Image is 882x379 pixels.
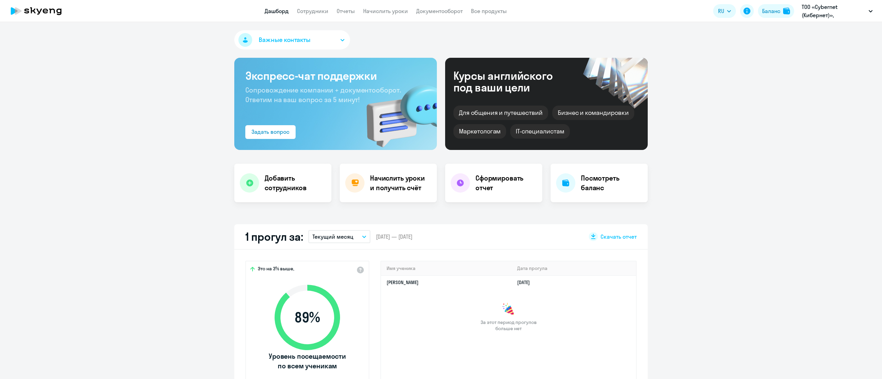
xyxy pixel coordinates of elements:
[718,7,724,15] span: RU
[265,8,289,14] a: Дашборд
[265,173,326,193] h4: Добавить сотрудников
[802,3,866,19] p: ТОО «Cybernet (Кибернет)», Предоплата ТОО «Cybernet ([GEOGRAPHIC_DATA])»
[475,173,537,193] h4: Сформировать отчет
[245,86,401,104] span: Сопровождение компании + документооборот. Ответим на ваш вопрос за 5 минут!
[758,4,794,18] button: Балансbalance
[258,266,294,274] span: Это на 3% выше,
[502,303,515,316] img: congrats
[297,8,328,14] a: Сотрудники
[762,7,780,15] div: Баланс
[245,230,303,243] h2: 1 прогул за:
[370,173,430,193] h4: Начислить уроки и получить счёт
[581,173,642,193] h4: Посмотреть баланс
[357,73,437,150] img: bg-img
[453,70,571,93] div: Курсы английского под ваши цели
[480,319,537,332] span: За этот период прогулов больше нет
[259,35,310,44] span: Важные контакты
[517,279,535,285] a: [DATE]
[245,69,426,83] h3: Экспресс-чат поддержки
[387,279,419,285] a: [PERSON_NAME]
[234,30,350,50] button: Важные контакты
[713,4,736,18] button: RU
[245,125,296,139] button: Задать вопрос
[337,8,355,14] a: Отчеты
[268,351,347,371] span: Уровень посещаемости по всем ученикам
[453,124,506,139] div: Маркетологам
[798,3,876,19] button: ТОО «Cybernet (Кибернет)», Предоплата ТОО «Cybernet ([GEOGRAPHIC_DATA])»
[376,233,412,240] span: [DATE] — [DATE]
[453,106,548,120] div: Для общения и путешествий
[308,230,370,243] button: Текущий месяц
[381,261,512,275] th: Имя ученика
[512,261,636,275] th: Дата прогула
[252,128,289,136] div: Задать вопрос
[416,8,463,14] a: Документооборот
[552,106,634,120] div: Бизнес и командировки
[783,8,790,14] img: balance
[601,233,637,240] span: Скачать отчет
[471,8,507,14] a: Все продукты
[268,309,347,326] span: 89 %
[312,232,353,241] p: Текущий месяц
[510,124,570,139] div: IT-специалистам
[363,8,408,14] a: Начислить уроки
